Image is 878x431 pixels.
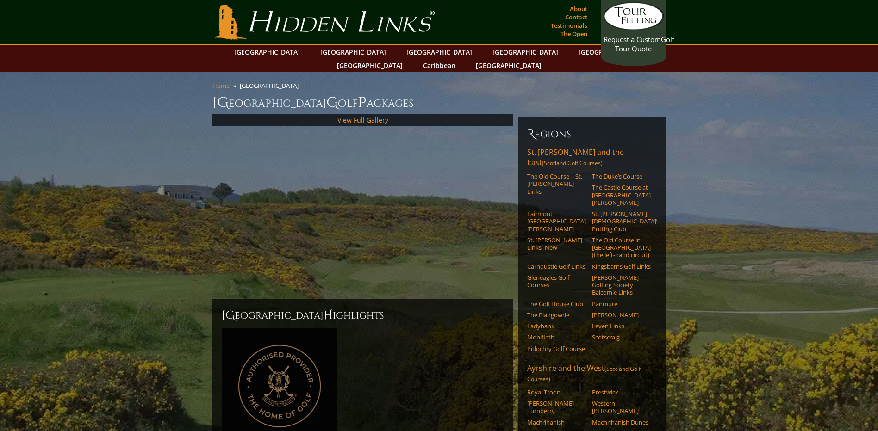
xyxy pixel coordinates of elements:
a: Machrihanish [527,419,586,426]
a: Western [PERSON_NAME] [592,400,651,415]
a: [PERSON_NAME] Golfing Society Balcomie Links [592,274,651,296]
a: Ladybank [527,322,586,330]
span: G [326,93,338,112]
a: [PERSON_NAME] Turnberry [527,400,586,415]
a: St. [PERSON_NAME] [DEMOGRAPHIC_DATA]’ Putting Club [592,210,651,233]
a: [PERSON_NAME] [592,311,651,319]
a: Carnoustie Golf Links [527,263,586,270]
a: About [567,2,590,15]
a: [GEOGRAPHIC_DATA] [488,45,563,59]
a: [GEOGRAPHIC_DATA] [316,45,391,59]
a: The Old Course – St. [PERSON_NAME] Links [527,172,586,195]
a: Ayrshire and the West(Scotland Golf Courses) [527,363,657,386]
span: (Scotland Golf Courses) [542,159,603,167]
a: [GEOGRAPHIC_DATA] [471,59,546,72]
span: (Scotland Golf Courses) [527,365,641,383]
a: Pitlochry Golf Course [527,345,586,352]
li: [GEOGRAPHIC_DATA] [240,81,302,90]
a: Home [212,81,230,90]
h2: [GEOGRAPHIC_DATA] ighlights [222,308,504,323]
a: St. [PERSON_NAME] and the East(Scotland Golf Courses) [527,147,657,170]
a: The Castle Course at [GEOGRAPHIC_DATA][PERSON_NAME] [592,184,651,206]
a: Monifieth [527,333,586,341]
span: H [324,308,333,323]
a: [GEOGRAPHIC_DATA] [230,45,305,59]
a: View Full Gallery [337,116,388,124]
a: Fairmont [GEOGRAPHIC_DATA][PERSON_NAME] [527,210,586,233]
a: Contact [563,11,590,24]
a: The Golf House Club [527,300,586,308]
a: Request a CustomGolf Tour Quote [604,2,664,53]
h1: [GEOGRAPHIC_DATA] olf ackages [212,93,666,112]
a: [GEOGRAPHIC_DATA] [574,45,649,59]
a: Panmure [592,300,651,308]
a: Caribbean [418,59,460,72]
h6: Regions [527,127,657,142]
a: [GEOGRAPHIC_DATA] [402,45,477,59]
a: Scotscraig [592,333,651,341]
a: Royal Troon [527,388,586,396]
a: The Open [558,27,590,40]
a: Machrihanish Dunes [592,419,651,426]
a: Leven Links [592,322,651,330]
a: The Blairgowrie [527,311,586,319]
a: Kingsbarns Golf Links [592,263,651,270]
a: Prestwick [592,388,651,396]
a: [GEOGRAPHIC_DATA] [332,59,407,72]
a: St. [PERSON_NAME] Links–New [527,236,586,252]
a: Gleneagles Golf Courses [527,274,586,289]
span: Request a Custom [604,35,661,44]
a: The Duke’s Course [592,172,651,180]
a: Testimonials [548,19,590,32]
span: P [358,93,367,112]
a: The Old Course in [GEOGRAPHIC_DATA] (the left-hand circuit) [592,236,651,259]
